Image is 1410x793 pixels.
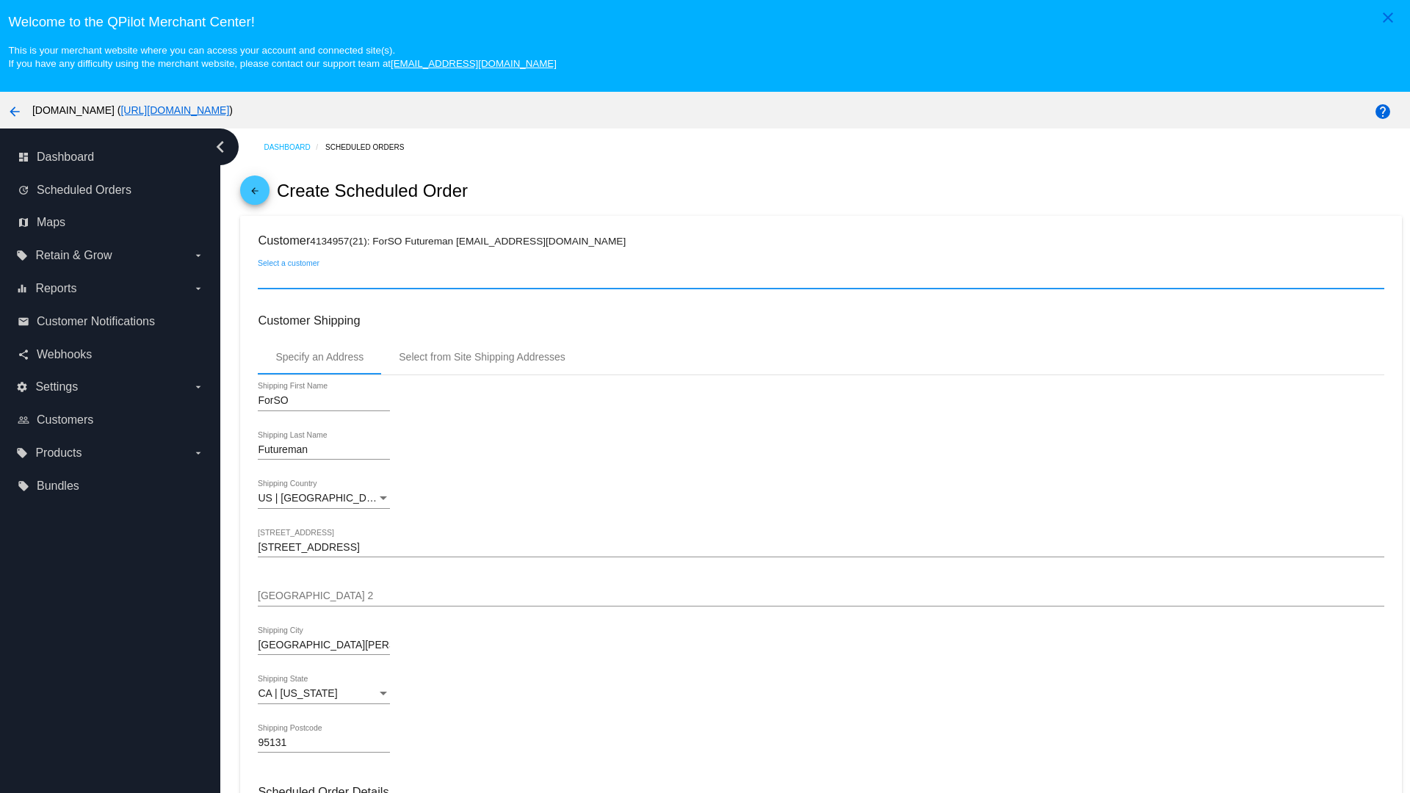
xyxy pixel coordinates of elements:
span: Reports [35,282,76,295]
h2: Create Scheduled Order [277,181,468,201]
i: dashboard [18,151,29,163]
i: people_outline [18,414,29,426]
mat-select: Shipping Country [258,493,390,504]
span: Bundles [37,479,79,493]
h3: Customer [258,233,1384,247]
input: Shipping Street 2 [258,590,1384,602]
i: arrow_drop_down [192,250,204,261]
a: people_outline Customers [18,408,204,432]
h3: Welcome to the QPilot Merchant Center! [8,14,1401,30]
i: arrow_drop_down [192,283,204,294]
a: map Maps [18,211,204,234]
span: US | [GEOGRAPHIC_DATA] [258,492,388,504]
input: Shipping Street 1 [258,542,1384,554]
mat-icon: arrow_back [6,103,23,120]
i: equalizer [16,283,28,294]
i: local_offer [16,250,28,261]
span: Retain & Grow [35,249,112,262]
i: update [18,184,29,196]
span: Maps [37,216,65,229]
div: Select from Site Shipping Addresses [399,351,565,363]
i: chevron_left [209,135,232,159]
input: Shipping City [258,640,390,651]
span: Products [35,446,82,460]
i: arrow_drop_down [192,381,204,393]
a: [URL][DOMAIN_NAME] [120,104,229,116]
span: Customer Notifications [37,315,155,328]
small: This is your merchant website where you can access your account and connected site(s). If you hav... [8,45,556,69]
div: Specify an Address [275,351,364,363]
i: arrow_drop_down [192,447,204,459]
span: Settings [35,380,78,394]
input: Shipping Postcode [258,737,390,749]
small: 4134957(21): ForSO Futureman [EMAIL_ADDRESS][DOMAIN_NAME] [310,236,626,247]
span: Webhooks [37,348,92,361]
a: local_offer Bundles [18,474,204,498]
input: Shipping First Name [258,395,390,407]
a: Scheduled Orders [325,136,417,159]
span: [DOMAIN_NAME] ( ) [32,104,233,116]
mat-icon: close [1379,9,1397,26]
i: local_offer [16,447,28,459]
span: Scheduled Orders [37,184,131,197]
h3: Customer Shipping [258,314,1384,327]
a: [EMAIL_ADDRESS][DOMAIN_NAME] [391,58,557,69]
a: update Scheduled Orders [18,178,204,202]
span: Dashboard [37,151,94,164]
i: share [18,349,29,361]
input: Select a customer [258,272,1384,284]
i: map [18,217,29,228]
i: settings [16,381,28,393]
a: Dashboard [264,136,325,159]
mat-icon: help [1374,103,1392,120]
mat-select: Shipping State [258,688,390,700]
span: CA | [US_STATE] [258,687,337,699]
a: share Webhooks [18,343,204,366]
mat-icon: arrow_back [246,186,264,203]
i: local_offer [18,480,29,492]
a: dashboard Dashboard [18,145,204,169]
span: Customers [37,413,93,427]
a: email Customer Notifications [18,310,204,333]
input: Shipping Last Name [258,444,390,456]
i: email [18,316,29,327]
